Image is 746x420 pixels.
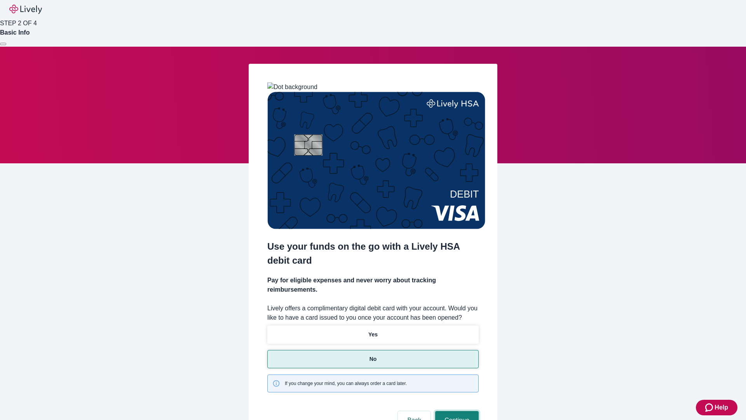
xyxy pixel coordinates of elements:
img: Debit card [267,92,485,229]
label: Lively offers a complimentary digital debit card with your account. Would you like to have a card... [267,304,479,322]
img: Dot background [267,82,317,92]
svg: Zendesk support icon [705,403,715,412]
span: If you change your mind, you can always order a card later. [285,380,407,387]
h4: Pay for eligible expenses and never worry about tracking reimbursements. [267,276,479,294]
h2: Use your funds on the go with a Lively HSA debit card [267,240,479,268]
span: Help [715,403,728,412]
p: No [370,355,377,363]
p: Yes [368,331,378,339]
button: No [267,350,479,368]
button: Zendesk support iconHelp [696,400,737,415]
img: Lively [9,5,42,14]
button: Yes [267,325,479,344]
